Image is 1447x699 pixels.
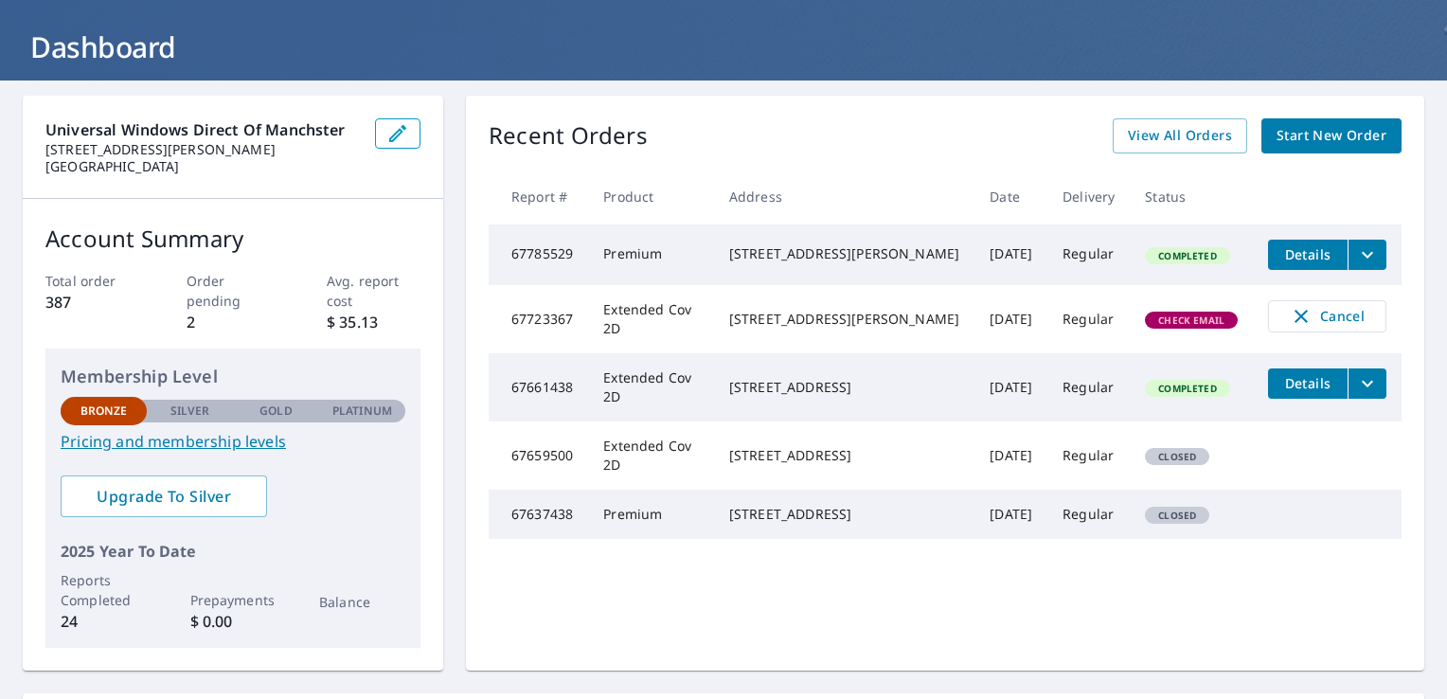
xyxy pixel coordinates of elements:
td: Extended Cov 2D [588,421,714,490]
p: $ 0.00 [190,610,277,633]
th: Report # [489,169,588,224]
th: Address [714,169,974,224]
p: Total order [45,271,139,291]
span: Cancel [1288,305,1367,328]
th: Product [588,169,714,224]
p: 2 [187,311,280,333]
td: Premium [588,490,714,539]
p: Reports Completed [61,570,147,610]
span: Start New Order [1277,124,1386,148]
p: [GEOGRAPHIC_DATA] [45,158,360,175]
td: 67637438 [489,490,588,539]
a: Pricing and membership levels [61,430,405,453]
h1: Dashboard [23,27,1424,66]
th: Delivery [1047,169,1130,224]
p: [STREET_ADDRESS][PERSON_NAME] [45,141,360,158]
button: detailsBtn-67785529 [1268,240,1348,270]
td: 67785529 [489,224,588,285]
span: Check Email [1147,314,1236,327]
a: Upgrade To Silver [61,475,267,517]
td: Regular [1047,285,1130,353]
span: View All Orders [1128,124,1232,148]
span: Completed [1147,249,1227,262]
p: 387 [45,291,139,314]
p: 24 [61,610,147,633]
p: Universal Windows Direct of Manchster [45,118,360,141]
span: Completed [1147,382,1227,395]
td: [DATE] [974,285,1047,353]
p: Gold [259,403,292,420]
span: Closed [1147,509,1207,522]
p: Balance [319,592,405,612]
td: Extended Cov 2D [588,353,714,421]
button: detailsBtn-67661438 [1268,368,1348,399]
p: Account Summary [45,222,420,256]
td: 67659500 [489,421,588,490]
button: filesDropdownBtn-67661438 [1348,368,1386,399]
td: Regular [1047,224,1130,285]
div: [STREET_ADDRESS] [729,378,959,397]
button: Cancel [1268,300,1386,332]
td: Extended Cov 2D [588,285,714,353]
td: Regular [1047,353,1130,421]
th: Status [1130,169,1253,224]
p: 2025 Year To Date [61,540,405,563]
p: Silver [170,403,210,420]
p: Bronze [80,403,128,420]
div: [STREET_ADDRESS] [729,505,959,524]
div: [STREET_ADDRESS] [729,446,959,465]
span: Details [1279,245,1336,263]
a: View All Orders [1113,118,1247,153]
div: [STREET_ADDRESS][PERSON_NAME] [729,244,959,263]
span: Closed [1147,450,1207,463]
td: Regular [1047,421,1130,490]
p: Membership Level [61,364,405,389]
a: Start New Order [1261,118,1402,153]
td: [DATE] [974,224,1047,285]
p: Platinum [332,403,392,420]
th: Date [974,169,1047,224]
div: [STREET_ADDRESS][PERSON_NAME] [729,310,959,329]
td: Regular [1047,490,1130,539]
td: 67661438 [489,353,588,421]
span: Upgrade To Silver [76,486,252,507]
td: [DATE] [974,421,1047,490]
button: filesDropdownBtn-67785529 [1348,240,1386,270]
td: [DATE] [974,353,1047,421]
span: Details [1279,374,1336,392]
p: Avg. report cost [327,271,420,311]
td: [DATE] [974,490,1047,539]
p: Prepayments [190,590,277,610]
p: $ 35.13 [327,311,420,333]
p: Recent Orders [489,118,648,153]
td: Premium [588,224,714,285]
td: 67723367 [489,285,588,353]
p: Order pending [187,271,280,311]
